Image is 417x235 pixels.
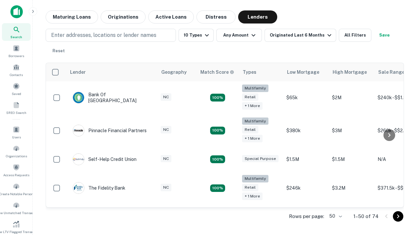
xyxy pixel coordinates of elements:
td: $1.5M [329,147,374,172]
button: Originated Last 6 Months [265,29,336,42]
span: Search [10,34,22,39]
span: SREO Search [6,110,26,115]
button: Distress [196,10,236,23]
img: picture [73,182,84,194]
div: Types [243,68,256,76]
p: Rows per page: [289,212,324,220]
a: Contacts [2,61,31,79]
button: Enter addresses, locations or lender names [46,29,176,42]
div: Multifamily [242,117,268,125]
img: picture [73,92,84,103]
div: Low Mortgage [287,68,319,76]
a: Access Requests [2,161,31,179]
button: All Filters [339,29,371,42]
td: $3M [329,114,374,147]
div: NC [161,184,171,191]
th: Types [239,63,283,81]
a: Users [2,123,31,141]
div: Multifamily [242,175,268,182]
div: + 1 more [242,135,263,142]
a: Review Unmatched Transactions [2,199,31,217]
div: + 1 more [242,193,263,200]
div: High Mortgage [333,68,367,76]
div: Matching Properties: 17, hasApolloMatch: undefined [210,94,225,102]
a: SREO Search [2,99,31,117]
div: Retail [242,93,258,101]
div: Geography [161,68,187,76]
span: Contacts [10,72,23,77]
div: NC [161,126,171,133]
p: Enter addresses, locations or lender names [51,31,156,39]
th: High Mortgage [329,63,374,81]
div: Bank Of [GEOGRAPHIC_DATA] [73,92,151,103]
div: Capitalize uses an advanced AI algorithm to match your search with the best lender. The match sco... [200,69,234,76]
div: Lender [70,68,86,76]
div: + 1 more [242,102,263,110]
div: Multifamily [242,85,268,92]
th: Lender [66,63,157,81]
img: picture [73,154,84,165]
p: 1–50 of 74 [353,212,379,220]
button: Active Loans [148,10,194,23]
span: Organizations [6,153,27,159]
div: Matching Properties: 10, hasApolloMatch: undefined [210,184,225,192]
button: Maturing Loans [46,10,98,23]
div: Matching Properties: 11, hasApolloMatch: undefined [210,155,225,163]
td: $380k [283,114,329,147]
a: Create Notable Person [2,180,31,198]
button: Lenders [238,10,277,23]
td: $1.5M [283,147,329,172]
div: NC [161,155,171,163]
span: Users [12,134,21,140]
div: NC [161,93,171,101]
h6: Match Score [200,69,233,76]
div: Originated Last 6 Months [270,31,333,39]
td: $246k [283,172,329,205]
td: $65k [283,81,329,114]
td: $2M [329,81,374,114]
td: $3.2M [329,172,374,205]
th: Capitalize uses an advanced AI algorithm to match your search with the best lender. The match sco... [196,63,239,81]
div: Retail [242,126,258,133]
img: picture [73,125,84,136]
th: Geography [157,63,196,81]
a: Borrowers [2,42,31,60]
div: The Fidelity Bank [73,182,125,194]
span: Access Requests [3,172,29,178]
div: Retail [242,184,258,191]
div: Self-help Credit Union [73,153,137,165]
img: capitalize-icon.png [10,5,23,18]
button: Go to next page [393,211,403,222]
th: Low Mortgage [283,63,329,81]
button: 10 Types [179,29,214,42]
button: Originations [101,10,146,23]
button: Reset [48,44,69,57]
div: 50 [327,211,343,221]
div: Sale Range [378,68,405,76]
button: Any Amount [216,29,262,42]
iframe: Chat Widget [384,183,417,214]
button: Save your search to get updates of matches that match your search criteria. [374,29,395,42]
div: Special Purpose [242,155,279,163]
a: Search [2,23,31,41]
span: Borrowers [8,53,24,58]
div: Pinnacle Financial Partners [73,125,147,136]
a: Saved [2,80,31,98]
div: Matching Properties: 17, hasApolloMatch: undefined [210,127,225,134]
a: Organizations [2,142,31,160]
span: Saved [12,91,21,96]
